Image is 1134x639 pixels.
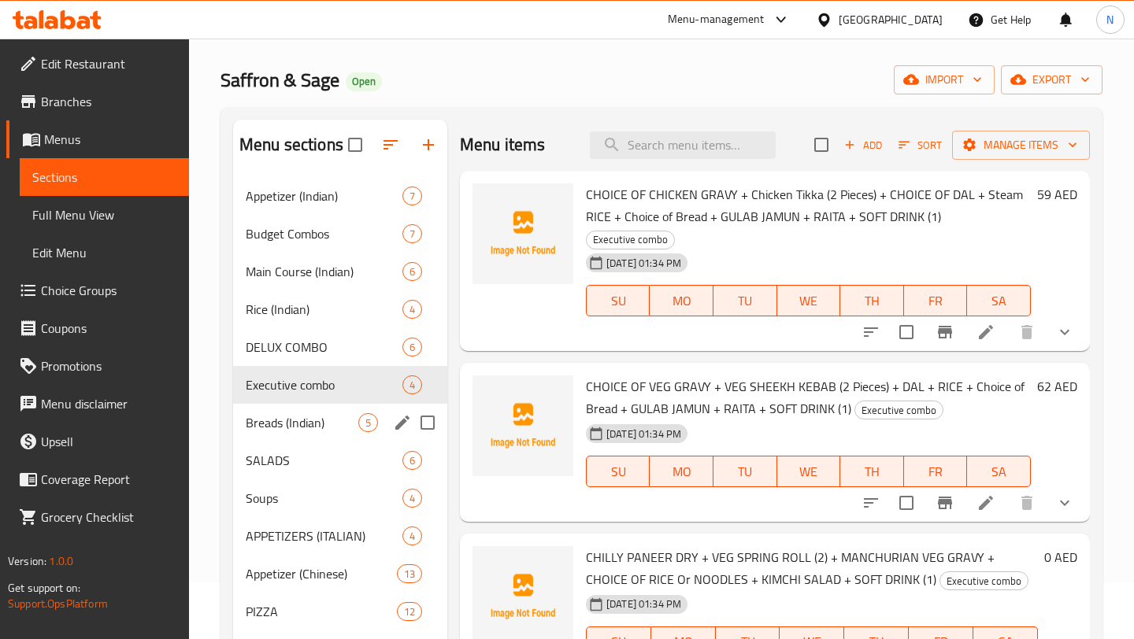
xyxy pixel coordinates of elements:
[233,177,447,215] div: Appetizer (Indian)7
[6,45,189,83] a: Edit Restaurant
[233,290,447,328] div: Rice (Indian)4
[41,319,176,338] span: Coupons
[952,131,1090,160] button: Manage items
[656,460,707,483] span: MO
[32,205,176,224] span: Full Menu View
[668,10,765,29] div: Menu-management
[391,411,414,434] button: edit
[910,460,962,483] span: FR
[246,451,402,470] div: SALADS
[6,498,189,536] a: Grocery Checklist
[586,285,650,316] button: SU
[402,224,422,243] div: items
[976,323,995,342] a: Edit menu item
[49,551,73,571] span: 1.0.0
[840,285,904,316] button: TH
[246,564,397,583] div: Appetizer (Chinese)
[926,484,964,522] button: Branch-specific-item
[839,11,943,28] div: [GEOGRAPHIC_DATA]
[403,264,421,279] span: 6
[842,136,884,154] span: Add
[233,328,447,366] div: DELUX COMBO6
[777,285,841,316] button: WE
[44,130,176,149] span: Menus
[1106,11,1114,28] span: N
[1001,65,1102,94] button: export
[720,290,771,312] span: TU
[600,256,687,271] span: [DATE] 01:34 PM
[6,83,189,120] a: Branches
[720,460,771,483] span: TU
[472,183,573,284] img: CHOICE OF CHICKEN GRAVY + Chicken Tikka (2 Pieces) + CHOICE OF DAL + Steam RICE + Choice of Bread...
[246,413,358,432] span: Breads (Indian)
[41,508,176,526] span: Grocery Checklist
[246,187,402,205] span: Appetizer (Indian)
[593,290,643,312] span: SU
[402,489,422,508] div: items
[346,72,382,91] div: Open
[967,285,1031,316] button: SA
[8,578,80,598] span: Get support on:
[359,416,377,430] span: 5
[852,484,890,522] button: sort-choices
[402,187,422,205] div: items
[402,526,422,545] div: items
[590,131,776,159] input: search
[1046,484,1084,522] button: show more
[20,196,189,234] a: Full Menu View
[41,394,176,413] span: Menu disclaimer
[32,243,176,262] span: Edit Menu
[784,290,835,312] span: WE
[403,529,421,544] span: 4
[890,486,923,519] span: Select to update
[239,133,343,157] h2: Menu sections
[246,602,397,621] span: PIZZA
[403,491,421,506] span: 4
[233,479,447,517] div: Soups4
[777,456,841,487] button: WE
[587,231,674,249] span: Executive combo
[246,526,402,545] div: APPETIZERS (ITALIAN)
[855,401,943,419] span: Executive combo
[904,285,968,316] button: FR
[402,262,422,281] div: items
[233,404,447,441] div: Breads (Indian)5edit
[1014,70,1090,90] span: export
[398,604,421,619] span: 12
[8,593,108,614] a: Support.OpsPlatform
[233,555,447,593] div: Appetizer (Chinese)13
[1037,183,1077,205] h6: 59 AED
[847,460,898,483] span: TH
[1037,375,1077,397] h6: 62 AED
[784,460,835,483] span: WE
[41,281,176,300] span: Choice Groups
[910,290,962,312] span: FR
[976,493,995,512] a: Edit menu item
[1055,493,1074,512] svg: Show Choices
[403,302,421,317] span: 4
[41,92,176,111] span: Branches
[973,290,1025,312] span: SA
[41,432,176,451] span: Upsell
[6,271,189,309] a: Choice Groups
[220,62,339,98] span: Saffron & Sage
[906,70,982,90] span: import
[233,253,447,290] div: Main Course (Indian)6
[41,356,176,375] span: Promotions
[20,234,189,271] a: Edit Menu
[233,517,447,555] div: APPETIZERS (ITALIAN)4
[246,375,402,394] span: Executive combo
[965,135,1077,155] span: Manage items
[852,313,890,351] button: sort-choices
[967,456,1031,487] button: SA
[650,456,713,487] button: MO
[650,285,713,316] button: MO
[397,602,422,621] div: items
[890,316,923,349] span: Select to update
[854,401,943,419] div: Executive combo
[586,545,995,591] span: CHILLY PANEER DRY + VEG SPRING ROLL (2) + MANCHURIAN VEG GRAVY + CHOICE OF RICE Or NOODLES + KIMC...
[246,262,402,281] span: Main Course (Indian)
[339,128,372,161] span: Select all sections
